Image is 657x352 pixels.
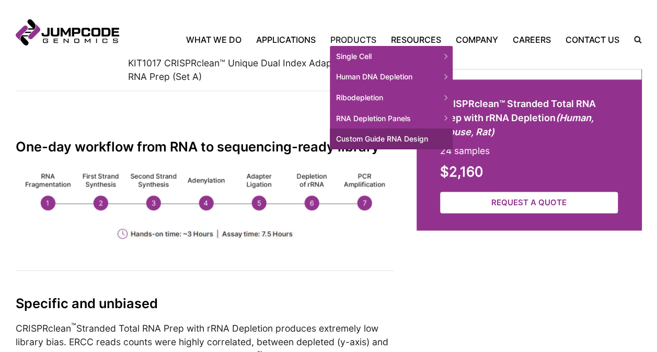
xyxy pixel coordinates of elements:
[330,46,453,67] span: Single Cell
[16,36,123,91] th: Multiplex
[448,33,505,46] a: Company
[440,163,483,180] strong: $2,160
[440,144,618,158] p: 24 samples
[16,139,394,154] h2: One-day workflow from RNA to sequencing-ready library
[558,33,627,46] a: Contact Us
[440,192,618,214] a: Request a Quote
[71,322,76,331] sup: ™
[16,165,394,219] img: CRISPRclean™ workflow
[249,33,323,46] a: Applications
[186,33,249,46] a: What We Do
[384,33,448,46] a: Resources
[330,87,453,108] span: Ribodepletion
[16,224,394,243] img: CRISPRclean™ Workflow HMR Timeline
[330,66,453,87] span: Human DNA Depletion
[123,36,394,91] td: Up to 96 unique dual index adapter barcodes. Requires KIT1017 CRISPRclean™ Unique Dual Index Adap...
[16,296,394,311] h2: Specific and unbiased
[627,36,641,43] label: Search the site.
[330,108,453,129] span: RNA Depletion Panels
[440,97,618,139] h2: CRISPRclean™ Stranded Total RNA Prep with rRNA Depletion
[323,33,384,46] a: Products
[330,128,453,149] a: Custom Guide RNA Design
[119,33,627,46] nav: Primary Navigation
[505,33,558,46] a: Careers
